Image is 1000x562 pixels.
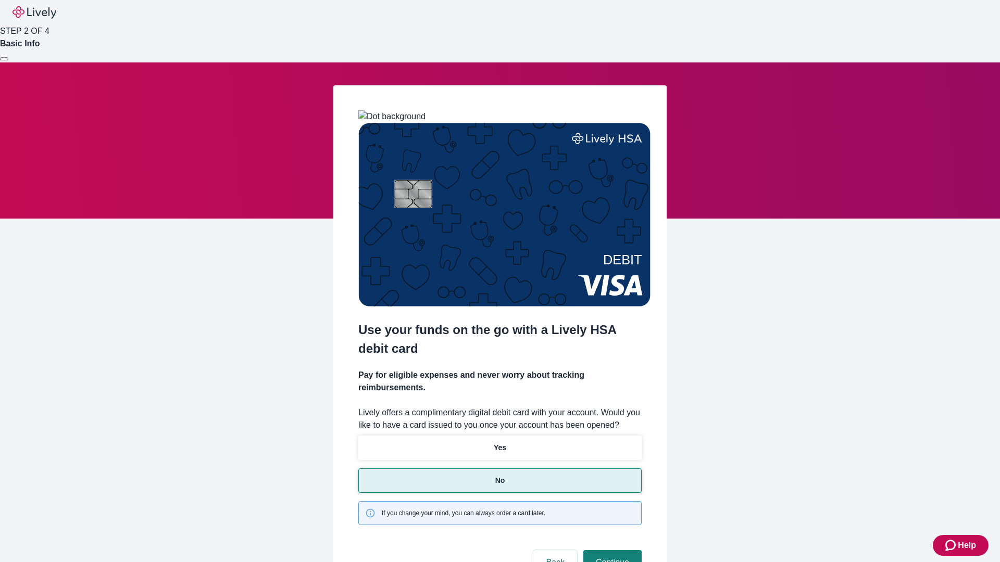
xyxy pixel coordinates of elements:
svg: Zendesk support icon [945,539,958,552]
span: If you change your mind, you can always order a card later. [382,508,545,518]
img: Lively [12,6,56,19]
button: No [358,468,642,493]
h2: Use your funds on the go with a Lively HSA debit card [358,321,642,358]
button: Zendesk support iconHelp [933,535,989,556]
label: Lively offers a complimentary digital debit card with your account. Would you like to have a card... [358,406,642,431]
img: Debit card [358,123,651,306]
p: Yes [494,442,506,453]
span: Help [958,539,976,552]
h4: Pay for eligible expenses and never worry about tracking reimbursements. [358,369,642,394]
img: Dot background [358,110,426,123]
p: No [495,475,505,486]
button: Yes [358,436,642,460]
